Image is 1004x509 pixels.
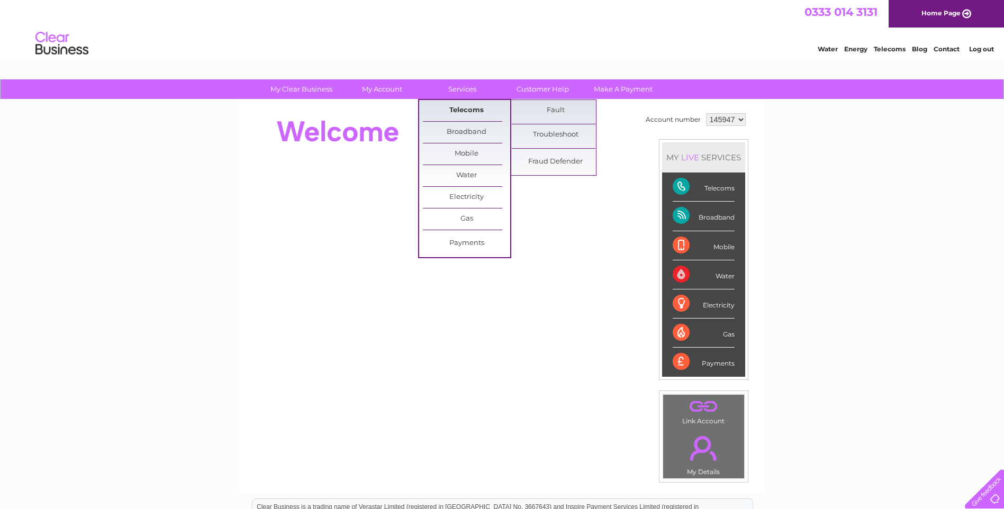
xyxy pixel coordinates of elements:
a: Payments [423,233,510,254]
div: Broadband [673,202,735,231]
a: Blog [912,45,927,53]
a: Make A Payment [580,79,667,99]
a: . [666,397,741,416]
a: Energy [844,45,867,53]
td: My Details [663,427,745,479]
a: Electricity [423,187,510,208]
a: Gas [423,208,510,230]
div: Telecoms [673,172,735,202]
td: Link Account [663,394,745,428]
a: Troubleshoot [512,124,599,146]
div: MY SERVICES [662,142,745,172]
a: My Account [338,79,426,99]
a: Telecoms [423,100,510,121]
div: Gas [673,319,735,348]
td: Account number [643,111,703,129]
a: Mobile [423,143,510,165]
a: . [666,430,741,467]
a: Water [423,165,510,186]
img: logo.png [35,28,89,60]
a: Customer Help [499,79,586,99]
div: Payments [673,348,735,376]
div: Electricity [673,289,735,319]
div: Clear Business is a trading name of Verastar Limited (registered in [GEOGRAPHIC_DATA] No. 3667643... [252,6,753,51]
div: Water [673,260,735,289]
a: My Clear Business [258,79,345,99]
a: 0333 014 3131 [804,5,878,19]
a: Broadband [423,122,510,143]
a: Fault [512,100,599,121]
a: Water [818,45,838,53]
div: LIVE [679,152,701,162]
a: Fraud Defender [512,151,599,172]
div: Mobile [673,231,735,260]
a: Telecoms [874,45,906,53]
a: Log out [969,45,994,53]
a: Services [419,79,506,99]
a: Contact [934,45,960,53]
